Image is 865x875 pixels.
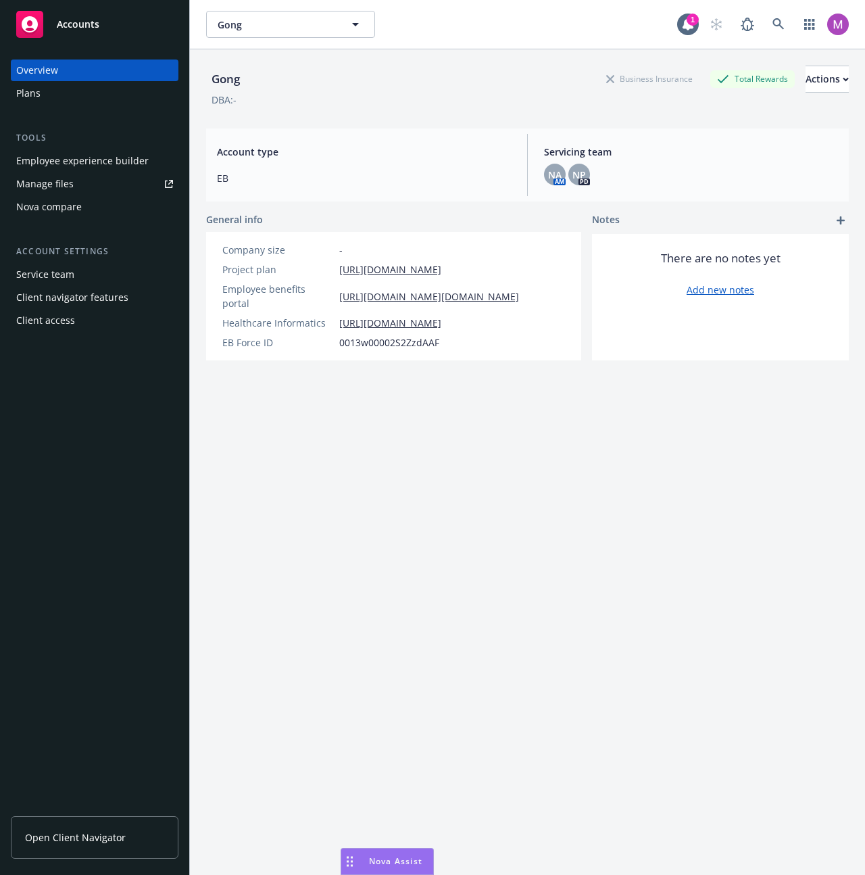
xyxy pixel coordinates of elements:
[212,93,237,107] div: DBA: -
[339,243,343,257] span: -
[599,70,699,87] div: Business Insurance
[734,11,761,38] a: Report a Bug
[11,173,178,195] a: Manage files
[339,316,441,330] a: [URL][DOMAIN_NAME]
[703,11,730,38] a: Start snowing
[218,18,335,32] span: Gong
[206,70,245,88] div: Gong
[369,855,422,867] span: Nova Assist
[206,212,263,227] span: General info
[687,283,754,297] a: Add new notes
[16,310,75,331] div: Client access
[217,171,511,185] span: EB
[57,19,99,30] span: Accounts
[217,145,511,159] span: Account type
[661,250,781,266] span: There are no notes yet
[16,82,41,104] div: Plans
[16,287,128,308] div: Client navigator features
[16,150,149,172] div: Employee experience builder
[572,168,586,182] span: NP
[339,262,441,277] a: [URL][DOMAIN_NAME]
[806,66,849,93] button: Actions
[222,316,334,330] div: Healthcare Informatics
[16,60,58,81] div: Overview
[11,310,178,331] a: Client access
[11,150,178,172] a: Employee experience builder
[16,196,82,218] div: Nova compare
[806,66,849,92] div: Actions
[710,70,795,87] div: Total Rewards
[11,264,178,285] a: Service team
[796,11,823,38] a: Switch app
[11,82,178,104] a: Plans
[16,264,74,285] div: Service team
[222,243,334,257] div: Company size
[765,11,792,38] a: Search
[548,168,562,182] span: NA
[341,849,358,874] div: Drag to move
[592,212,620,229] span: Notes
[339,289,519,304] a: [URL][DOMAIN_NAME][DOMAIN_NAME]
[11,196,178,218] a: Nova compare
[11,287,178,308] a: Client navigator features
[687,14,699,26] div: 1
[827,14,849,35] img: photo
[833,212,849,229] a: add
[341,848,434,875] button: Nova Assist
[222,335,334,350] div: EB Force ID
[206,11,375,38] button: Gong
[11,60,178,81] a: Overview
[25,830,126,845] span: Open Client Navigator
[222,282,334,310] div: Employee benefits portal
[16,173,74,195] div: Manage files
[222,262,334,277] div: Project plan
[544,145,838,159] span: Servicing team
[11,5,178,43] a: Accounts
[339,335,439,350] span: 0013w00002S2ZzdAAF
[11,245,178,258] div: Account settings
[11,131,178,145] div: Tools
